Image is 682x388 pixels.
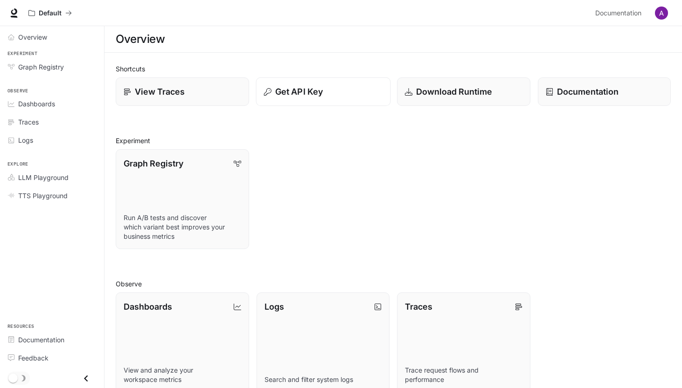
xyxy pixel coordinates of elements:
[4,187,100,204] a: TTS Playground
[405,300,432,313] p: Traces
[4,29,100,45] a: Overview
[397,77,530,106] a: Download Runtime
[124,300,172,313] p: Dashboards
[18,335,64,345] span: Documentation
[24,4,76,22] button: All workspaces
[538,77,671,106] a: Documentation
[592,4,648,22] a: Documentation
[39,9,62,17] p: Default
[18,32,47,42] span: Overview
[557,85,619,98] p: Documentation
[18,135,33,145] span: Logs
[8,373,18,383] span: Dark mode toggle
[18,173,69,182] span: LLM Playground
[595,7,641,19] span: Documentation
[116,136,671,145] h2: Experiment
[18,62,64,72] span: Graph Registry
[116,64,671,74] h2: Shortcuts
[18,353,49,363] span: Feedback
[275,85,322,98] p: Get API Key
[76,369,97,388] button: Close drawer
[116,149,249,249] a: Graph RegistryRun A/B tests and discover which variant best improves your business metrics
[256,77,390,106] button: Get API Key
[4,169,100,186] a: LLM Playground
[416,85,492,98] p: Download Runtime
[116,279,671,289] h2: Observe
[116,30,165,48] h1: Overview
[18,191,68,201] span: TTS Playground
[4,96,100,112] a: Dashboards
[18,99,55,109] span: Dashboards
[4,132,100,148] a: Logs
[4,332,100,348] a: Documentation
[405,366,522,384] p: Trace request flows and performance
[124,157,183,170] p: Graph Registry
[116,77,249,106] a: View Traces
[4,59,100,75] a: Graph Registry
[652,4,671,22] button: User avatar
[264,300,284,313] p: Logs
[4,350,100,366] a: Feedback
[18,117,39,127] span: Traces
[135,85,185,98] p: View Traces
[124,213,241,241] p: Run A/B tests and discover which variant best improves your business metrics
[124,366,241,384] p: View and analyze your workspace metrics
[264,375,382,384] p: Search and filter system logs
[655,7,668,20] img: User avatar
[4,114,100,130] a: Traces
